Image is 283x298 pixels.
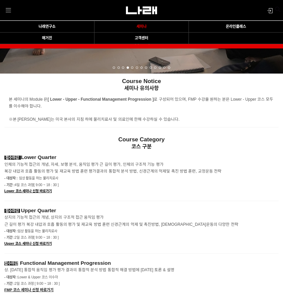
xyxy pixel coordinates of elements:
[21,207,56,213] span: Upper Quarter
[4,236,59,239] span: 2일 코스 과정[ 9:00 ~ 18 : 30 ]
[4,183,59,187] span: 4일 코스 과정[ 9:00 ~ 18 : 30 ]
[4,288,53,292] a: FMP 코스 세미나 신청 바로가기
[226,24,246,28] span: 온라인클래스
[4,169,167,174] span: 복강 내압과 호흡 활동의 평가 및 재교육 방법 훈련 평가결과의 통합적 분석 방법, 신경근계의 억제
[4,222,238,227] span: 근 길이 평가 복강 내압과 호흡 활동의 평가 및 재교육 방법 훈련 신경근계의 억제 및 촉진방법, [DEMOGRAPHIC_DATA]운동의 다양한 전략
[1,36,93,40] a: 매거진
[5,209,19,213] span: 접수마감
[4,282,15,285] strong: - 기간 :
[4,183,15,187] strong: - 기간 :
[96,36,187,40] a: 고객센터
[118,136,165,143] span: Course Category
[4,282,60,285] span: 2일 코스 과정 [ 9:00 ~ 18 : 30 ]
[124,85,159,91] span: 세미나 유의사항
[39,24,56,28] span: 나래연구소
[4,229,18,233] strong: - 대상자 :
[96,24,187,29] a: 세미나
[131,143,152,149] span: 코스 구분
[9,117,180,122] span: ※본 [PERSON_NAME]는 미국 본사의 지침 하에 물리치료사 및 의료인에 한해 수강하실 수 있습니다.
[9,97,48,102] span: 본 세미나의 Module 은
[1,24,93,29] a: 나래연구소
[218,169,221,174] span: 략
[9,97,274,108] span: 로 구성되어 있으며, FMP 수강을 원하는 분은 Lower - Upper 코스 모두를 이수해야 합니다.
[21,154,57,160] span: Lower Quarter
[4,176,18,180] strong: - 대상자 :
[4,236,15,239] strong: - 기간 :
[4,215,104,220] span: 상지의 기능적 접근의 개념, 상지의 구조적 접근 움직임 평가
[190,24,282,29] a: 온라인클래스
[4,267,174,272] span: 상. [DATE] 통합적 움직임 평가 평가 결과의 통합적 분석 방법 통합적 해결 방법에 [DATE] 토론 & 설명
[4,242,52,245] a: Upper 코스 세미나 신청 바로가기
[122,78,161,84] span: Course Notice
[19,176,59,180] span: 임상 활동을 하는 물리치료사
[4,275,18,279] strong: - 대상자 :
[47,97,154,102] strong: [ Lower - Upper - Functional Management Progression ]
[4,189,52,193] a: Lower 코스 세미나 신청 바로가기
[42,36,52,40] span: 매거진
[166,169,218,174] span: 및 촉진 방법 훈련, 교정운동 전
[4,261,18,265] span: 접수마감
[136,24,147,28] span: 세미나
[4,229,57,233] span: 임상 활동을 하는 물리치료사
[20,260,111,266] span: Functional Management Progression
[4,162,164,167] span: 인체의 기능적 접근의 개념, 자세, 보행 분석, 움직임 평가 근 길이 평가, 인체의 구조적 기능 평가
[135,36,148,40] span: 고객센터
[4,275,58,279] span: Lower & Upper 코스 이수자
[5,156,19,160] span: 접수마감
